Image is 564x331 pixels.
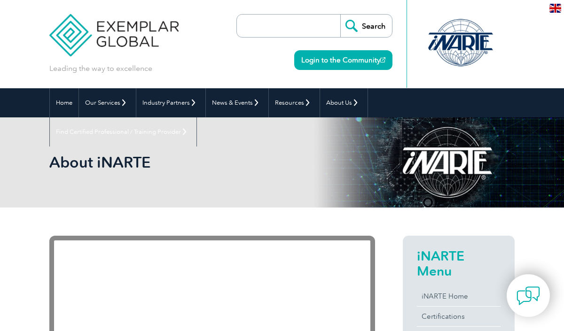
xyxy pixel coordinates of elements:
h2: About iNARTE [49,155,375,170]
a: iNARTE Home [417,286,501,306]
a: About Us [320,88,368,117]
a: Resources [269,88,320,117]
img: en [549,4,561,13]
a: Login to the Community [294,50,392,70]
a: Our Services [79,88,136,117]
h2: iNARTE Menu [417,248,501,278]
a: News & Events [206,88,268,117]
img: contact-chat.png [517,284,540,308]
img: open_square.png [380,57,385,62]
a: Home [50,88,78,117]
p: Leading the way to excellence [49,63,152,74]
input: Search [340,15,392,37]
a: Certifications [417,307,501,326]
a: Find Certified Professional / Training Provider [50,117,196,146]
a: Industry Partners [136,88,205,117]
